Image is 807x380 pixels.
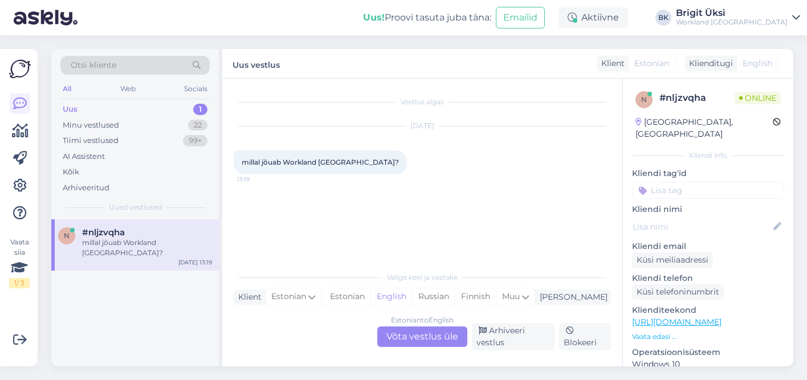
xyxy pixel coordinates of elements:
[391,315,454,325] div: Estonian to English
[271,291,306,303] span: Estonian
[60,81,74,96] div: All
[743,58,772,70] span: English
[9,237,30,288] div: Vaata siia
[496,7,545,28] button: Emailid
[659,91,735,105] div: # nljzvqha
[676,18,788,27] div: Workland [GEOGRAPHIC_DATA]
[684,58,733,70] div: Klienditugi
[377,326,467,347] div: Võta vestlus üle
[9,58,31,80] img: Askly Logo
[632,358,784,370] p: Windows 10
[63,151,105,162] div: AI Assistent
[632,167,784,179] p: Kliendi tag'id
[363,11,491,24] div: Proovi tasuta juba täna:
[182,81,210,96] div: Socials
[632,317,722,327] a: [URL][DOMAIN_NAME]
[63,120,119,131] div: Minu vestlused
[641,95,647,104] span: n
[632,240,784,252] p: Kliendi email
[234,121,611,131] div: [DATE]
[632,203,784,215] p: Kliendi nimi
[242,158,399,166] span: millal jõuab Workland [GEOGRAPHIC_DATA]?
[502,291,520,301] span: Muu
[455,288,496,305] div: Finnish
[183,135,207,146] div: 99+
[632,150,784,161] div: Kliendi info
[188,120,207,131] div: 22
[193,104,207,115] div: 1
[676,9,788,18] div: Brigit Üksi
[370,288,412,305] div: English
[635,116,773,140] div: [GEOGRAPHIC_DATA], [GEOGRAPHIC_DATA]
[676,9,800,27] a: Brigit ÜksiWorkland [GEOGRAPHIC_DATA]
[632,272,784,284] p: Kliendi telefon
[632,346,784,358] p: Operatsioonisüsteem
[178,258,212,267] div: [DATE] 13:19
[632,252,713,268] div: Küsi meiliaadressi
[632,332,784,342] p: Vaata edasi ...
[109,202,162,213] span: Uued vestlused
[234,291,262,303] div: Klient
[9,278,30,288] div: 1 / 3
[559,323,611,350] div: Blokeeri
[535,291,608,303] div: [PERSON_NAME]
[735,92,781,104] span: Online
[82,227,125,238] span: #nljzvqha
[632,284,724,300] div: Küsi telefoninumbrit
[363,12,385,23] b: Uus!
[632,304,784,316] p: Klienditeekond
[655,10,671,26] div: BK
[63,166,79,178] div: Kõik
[633,220,771,233] input: Lisa nimi
[324,288,370,305] div: Estonian
[118,81,138,96] div: Web
[234,272,611,283] div: Valige keel ja vastake
[64,231,70,240] span: n
[63,135,119,146] div: Tiimi vestlused
[559,7,628,28] div: Aktiivne
[71,59,116,71] span: Otsi kliente
[233,56,280,71] label: Uus vestlus
[412,288,455,305] div: Russian
[63,104,78,115] div: Uus
[597,58,625,70] div: Klient
[63,182,109,194] div: Arhiveeritud
[234,97,611,107] div: Vestlus algas
[632,182,784,199] input: Lisa tag
[237,175,280,183] span: 13:19
[472,323,555,350] div: Arhiveeri vestlus
[82,238,212,258] div: millal jõuab Workland [GEOGRAPHIC_DATA]?
[634,58,669,70] span: Estonian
